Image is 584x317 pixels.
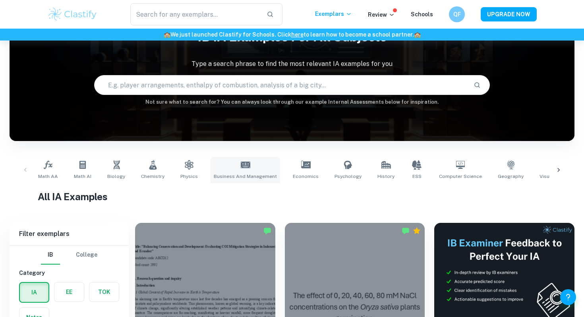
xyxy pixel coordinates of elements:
img: Clastify logo [47,6,98,22]
input: E.g. player arrangements, enthalpy of combustion, analysis of a big city... [95,74,467,96]
h6: Category [19,269,119,277]
span: Business and Management [214,173,277,180]
span: Chemistry [141,173,164,180]
button: EE [54,282,84,302]
button: QF [449,6,465,22]
button: UPGRADE NOW [481,7,537,21]
button: IB [41,245,60,265]
span: 🏫 [164,31,170,38]
h6: Not sure what to search for? You can always look through our example Internal Assessments below f... [10,98,574,106]
span: Geography [498,173,524,180]
a: here [291,31,304,38]
span: 🏫 [414,31,421,38]
h1: All IA Examples [38,189,546,204]
button: College [76,245,97,265]
span: Biology [107,173,125,180]
p: Review [368,10,395,19]
h6: QF [453,10,462,19]
p: Type a search phrase to find the most relevant IA examples for you [10,59,574,69]
button: Help and Feedback [560,289,576,305]
span: ESS [412,173,422,180]
button: Search [470,78,484,92]
input: Search for any exemplars... [130,3,260,25]
span: Psychology [335,173,362,180]
h6: Filter exemplars [10,223,129,245]
span: Math AI [74,173,91,180]
img: Marked [402,227,410,235]
span: Math AA [38,173,58,180]
span: Physics [180,173,198,180]
h6: We just launched Clastify for Schools. Click to learn how to become a school partner. [2,30,582,39]
span: History [377,173,394,180]
div: Filter type choice [41,245,97,265]
span: Economics [293,173,319,180]
button: IA [20,283,48,302]
img: Marked [263,227,271,235]
button: TOK [89,282,119,302]
div: Premium [413,227,421,235]
span: Computer Science [439,173,482,180]
p: Exemplars [315,10,352,18]
a: Schools [411,11,433,17]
